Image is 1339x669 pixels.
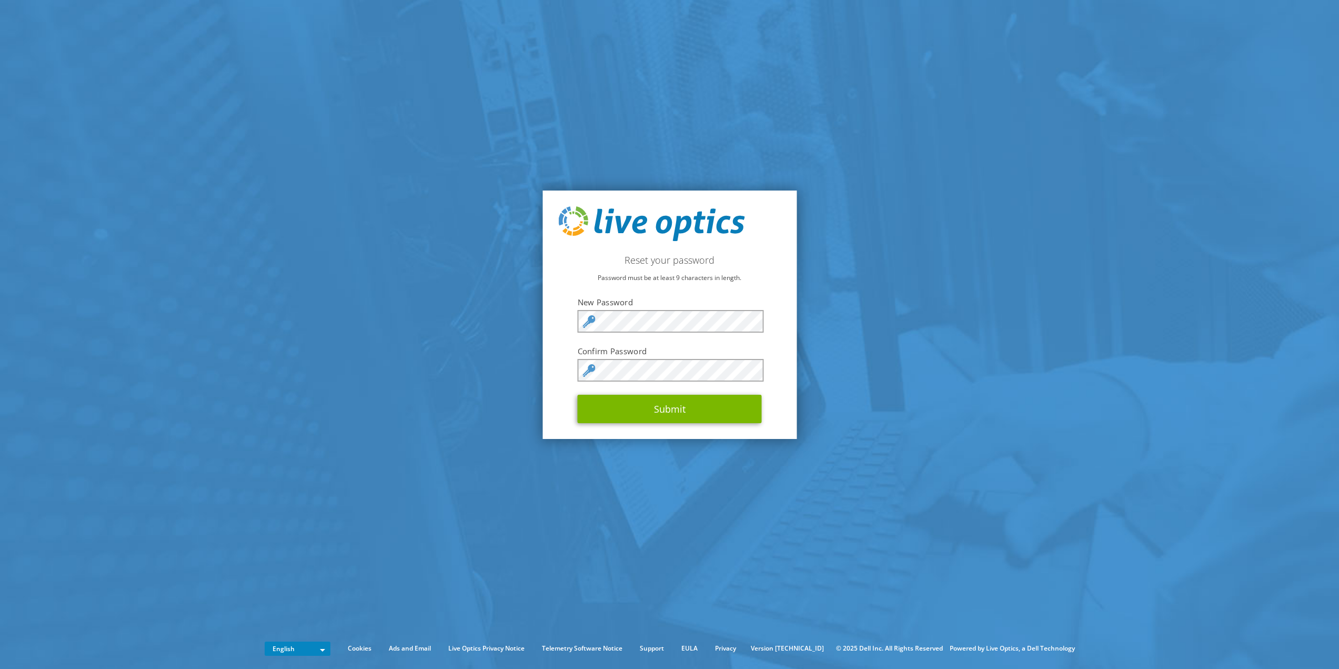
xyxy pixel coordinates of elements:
[673,643,706,654] a: EULA
[578,346,762,356] label: Confirm Password
[558,206,744,241] img: live_optics_svg.svg
[746,643,829,654] li: Version [TECHNICAL_ID]
[340,643,379,654] a: Cookies
[534,643,630,654] a: Telemetry Software Notice
[950,643,1075,654] li: Powered by Live Optics, a Dell Technology
[558,272,781,284] p: Password must be at least 9 characters in length.
[578,395,762,423] button: Submit
[707,643,744,654] a: Privacy
[632,643,672,654] a: Support
[558,254,781,266] h2: Reset your password
[381,643,439,654] a: Ads and Email
[578,297,762,307] label: New Password
[831,643,948,654] li: © 2025 Dell Inc. All Rights Reserved
[440,643,532,654] a: Live Optics Privacy Notice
